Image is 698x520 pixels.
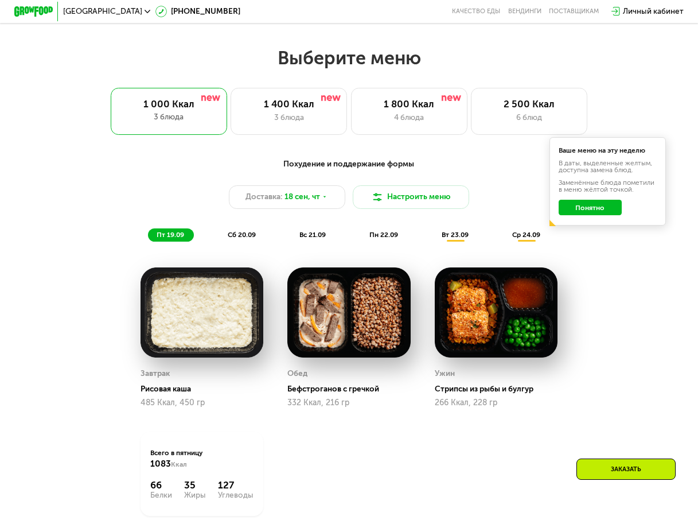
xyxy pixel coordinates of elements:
[287,366,307,381] div: Обед
[452,7,500,15] a: Качество еды
[353,185,469,209] button: Настроить меню
[150,479,172,491] div: 66
[141,366,170,381] div: Завтрак
[435,398,557,408] div: 266 Ккал, 228 гр
[31,46,667,69] h2: Выберите меню
[218,479,254,491] div: 127
[184,491,206,499] div: Жиры
[120,98,217,110] div: 1 000 Ккал
[150,491,172,499] div: Белки
[442,231,469,239] span: вт 23.09
[559,180,657,193] div: Заменённые блюда пометили в меню жёлтой точкой.
[150,459,171,469] span: 1083
[559,160,657,174] div: В даты, выделенные желтым, доступна замена блюд.
[63,7,142,15] span: [GEOGRAPHIC_DATA]
[62,158,636,170] div: Похудение и поддержание формы
[155,6,240,17] a: [PHONE_NUMBER]
[481,112,577,123] div: 6 блюд
[481,98,577,110] div: 2 500 Ккал
[559,148,657,154] div: Ваше меню на эту неделю
[508,7,541,15] a: Вендинги
[287,385,418,394] div: Бефстроганов с гречкой
[245,191,282,203] span: Доставка:
[228,231,256,239] span: сб 20.09
[299,231,326,239] span: вс 21.09
[287,398,410,408] div: 332 Ккал, 216 гр
[361,112,457,123] div: 4 блюда
[141,398,263,408] div: 485 Ккал, 450 гр
[120,111,217,123] div: 3 блюда
[549,7,599,15] div: поставщикам
[559,200,622,215] button: Понятно
[184,479,206,491] div: 35
[171,460,187,468] span: Ккал
[369,231,398,239] span: пн 22.09
[141,385,271,394] div: Рисовая каша
[512,231,540,239] span: ср 24.09
[435,385,566,394] div: Стрипсы из рыбы и булгур
[218,491,254,499] div: Углеводы
[623,6,684,17] div: Личный кабинет
[576,459,676,480] div: Заказать
[157,231,184,239] span: пт 19.09
[361,98,457,110] div: 1 800 Ккал
[241,98,337,110] div: 1 400 Ккал
[284,191,320,203] span: 18 сен, чт
[150,448,254,469] div: Всего в пятницу
[435,366,455,381] div: Ужин
[241,112,337,123] div: 3 блюда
